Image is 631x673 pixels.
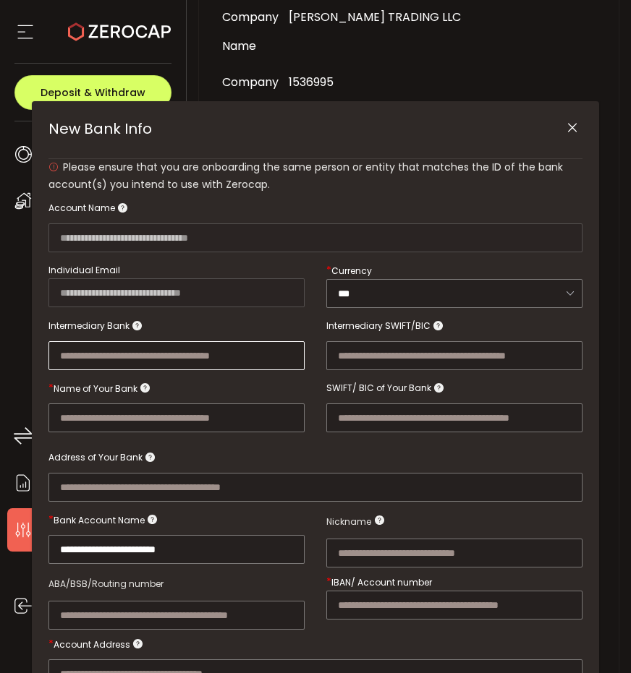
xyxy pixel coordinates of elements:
[559,604,631,673] iframe: Chat Widget
[48,160,563,192] span: Please ensure that you are onboarding the same person or entity that matches the ID of the bank a...
[326,513,371,531] span: Nickname
[559,116,585,141] button: Close
[559,604,631,673] div: 聊天小组件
